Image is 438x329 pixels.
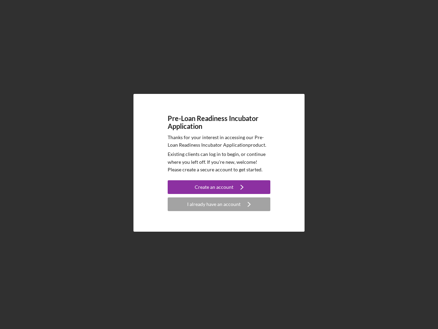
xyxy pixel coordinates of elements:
p: Thanks for your interest in accessing our Pre-Loan Readiness Incubator Application product. [168,134,270,149]
div: I already have an account [187,197,241,211]
div: Create an account [195,180,233,194]
h4: Pre-Loan Readiness Incubator Application [168,114,270,130]
p: Existing clients can log in to begin, or continue where you left off. If you're new, welcome! Ple... [168,150,270,173]
button: I already have an account [168,197,270,211]
button: Create an account [168,180,270,194]
a: Create an account [168,180,270,196]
